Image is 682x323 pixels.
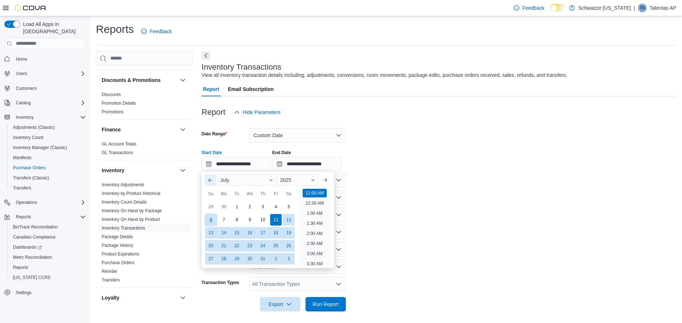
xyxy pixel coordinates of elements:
span: Purchase Orders [13,165,46,171]
h3: Finance [102,126,121,133]
div: day-2 [244,201,256,213]
div: day-15 [231,227,243,239]
a: Transfers [102,278,120,283]
a: GL Transactions [102,150,133,155]
span: Operations [16,200,37,205]
button: Catalog [13,99,34,107]
span: Load All Apps in [GEOGRAPHIC_DATA] [20,21,86,35]
span: Settings [16,290,31,296]
div: day-14 [218,227,230,239]
div: day-25 [270,240,282,252]
a: Dashboards [7,242,89,252]
button: Finance [179,125,187,134]
span: Reports [13,213,86,221]
button: Hide Parameters [231,105,283,119]
div: day-7 [218,214,230,226]
span: Discounts [102,92,121,97]
a: Home [13,55,30,64]
label: Transaction Types [202,280,239,285]
span: July [220,177,229,183]
h3: Discounts & Promotions [102,77,160,84]
p: Talentas AP [650,4,676,12]
a: BioTrack Reconciliation [10,223,61,231]
span: Inventory Count Details [102,199,147,205]
a: Inventory Count Details [102,200,147,205]
button: Users [13,69,30,78]
button: Inventory [1,112,89,122]
div: day-11 [270,214,282,226]
h3: Loyalty [102,294,119,301]
button: Manifests [7,153,89,163]
div: View all inventory transaction details including, adjustments, conversions, room movements, packa... [202,71,567,79]
span: Metrc Reconciliation [10,253,86,262]
button: [US_STATE] CCRS [7,272,89,283]
button: Purchase Orders [7,163,89,173]
div: day-20 [205,240,217,252]
div: day-6 [204,213,217,226]
span: Canadian Compliance [10,233,86,241]
span: Customers [13,84,86,93]
button: Home [1,54,89,64]
span: [US_STATE] CCRS [13,275,50,280]
p: | [634,4,635,12]
div: We [244,188,256,200]
span: Inventory On Hand by Product [102,217,160,222]
button: Reports [13,213,34,221]
span: TA [640,4,645,12]
span: Transfers [10,184,86,192]
span: Inventory Count [13,135,44,140]
button: Next [202,51,210,60]
div: day-12 [283,214,295,226]
span: Inventory Count [10,133,86,142]
button: Open list of options [336,177,342,183]
div: Inventory [96,180,193,287]
img: Cova [14,4,47,12]
div: Button. Open the month selector. July is currently selected. [217,174,276,186]
span: Purchase Orders [102,260,135,266]
button: Inventory [13,113,36,122]
span: Promotion Details [102,100,136,106]
span: Feedback [522,4,544,12]
span: Reorder [102,269,117,274]
h3: Inventory Transactions [202,63,281,71]
a: Inventory by Product Historical [102,191,160,196]
span: Users [16,71,27,77]
button: Inventory Manager (Classic) [7,143,89,153]
a: Manifests [10,153,34,162]
div: day-24 [257,240,269,252]
span: Reports [16,214,31,220]
h1: Reports [96,22,134,36]
a: Canadian Compliance [10,233,58,241]
button: Open list of options [336,212,342,218]
span: Dashboards [13,244,42,250]
button: Run Report [305,297,346,311]
span: Metrc Reconciliation [13,254,52,260]
div: day-19 [283,227,295,239]
h3: Inventory [102,167,124,174]
a: Reports [10,263,31,272]
div: day-16 [244,227,256,239]
div: day-5 [283,201,295,213]
div: Button. Open the year selector. 2025 is currently selected. [277,174,318,186]
button: Loyalty [179,293,187,302]
button: Loyalty [102,294,177,301]
h3: Report [202,108,225,117]
span: GL Account Totals [102,141,136,147]
div: day-23 [244,240,256,252]
label: Date Range [202,131,227,137]
button: Discounts & Promotions [179,76,187,84]
div: day-27 [205,253,217,265]
div: day-13 [205,227,217,239]
a: Inventory Transactions [102,226,145,231]
span: Canadian Compliance [13,234,56,240]
span: Transfers (Classic) [13,175,49,181]
div: day-1 [231,201,243,213]
ul: Time [298,189,331,265]
span: Export [264,297,296,311]
span: Manifests [13,155,31,161]
a: Customers [13,84,40,93]
span: Inventory On Hand by Package [102,208,162,214]
a: [US_STATE] CCRS [10,273,53,282]
div: day-29 [231,253,243,265]
span: Transfers (Classic) [10,174,86,182]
